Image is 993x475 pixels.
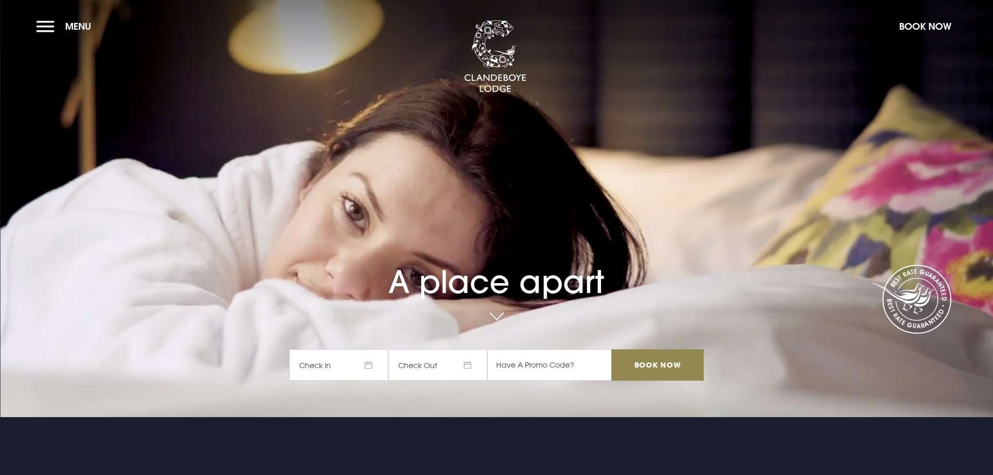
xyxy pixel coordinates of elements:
span: Check In [289,349,388,381]
input: Have A Promo Code? [487,349,611,381]
button: Book Now [894,15,957,38]
span: Check Out [388,349,487,381]
h1: A place apart [289,234,703,300]
img: Clandeboye Lodge [464,20,526,93]
button: Menu [36,15,96,38]
span: Menu [65,20,91,32]
input: Book Now [611,349,703,381]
